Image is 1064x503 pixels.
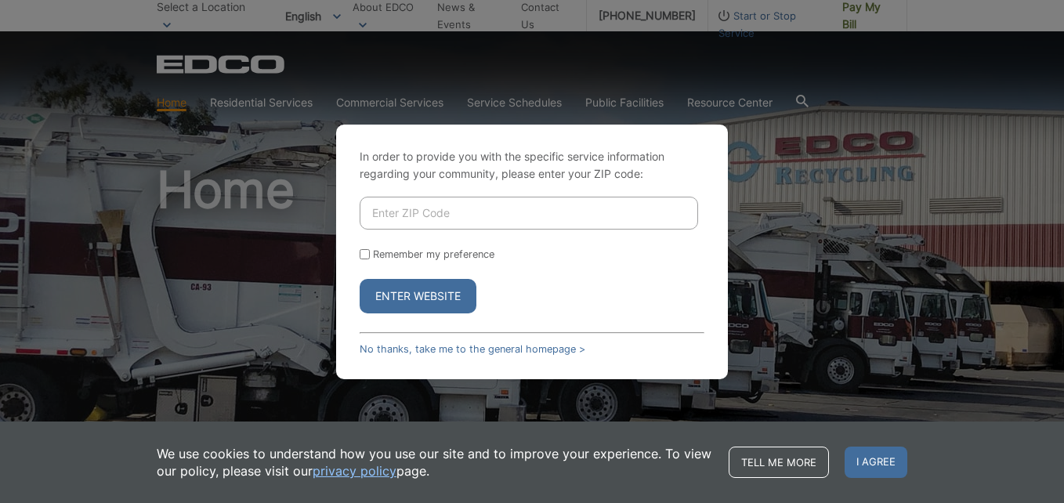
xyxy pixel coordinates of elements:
input: Enter ZIP Code [360,197,698,230]
p: In order to provide you with the specific service information regarding your community, please en... [360,148,704,183]
a: Tell me more [729,447,829,478]
button: Enter Website [360,279,476,313]
p: We use cookies to understand how you use our site and to improve your experience. To view our pol... [157,445,713,479]
span: I agree [845,447,907,478]
label: Remember my preference [373,248,494,260]
a: No thanks, take me to the general homepage > [360,343,585,355]
a: privacy policy [313,462,396,479]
